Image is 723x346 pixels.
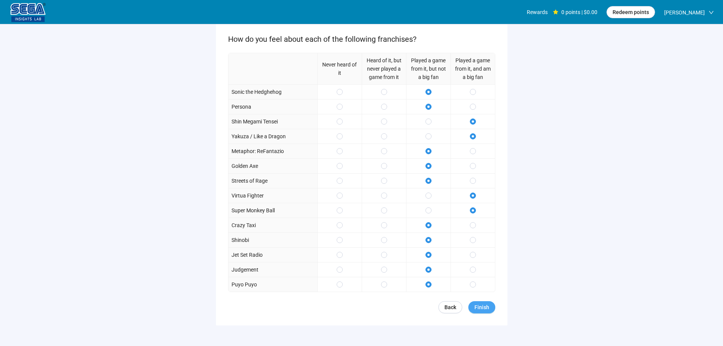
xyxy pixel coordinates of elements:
p: Streets of Rage [232,177,268,185]
span: Finish [474,303,489,311]
p: Shin Megami Tensei [232,117,278,126]
p: Crazy Taxi [232,221,256,229]
p: Metaphor: ReFantazio [232,147,284,155]
p: Virtua Fighter [232,191,264,200]
button: Finish [468,301,495,313]
p: Puyo Puyo [232,280,257,289]
span: star [553,9,558,15]
a: Back [438,301,462,313]
p: Persona [232,103,251,111]
span: [PERSON_NAME] [664,0,705,25]
p: Heard of it, but never played a game from it [365,56,403,81]
span: down [709,10,714,15]
p: Never heard of it [321,60,359,77]
p: Yakuza / Like a Dragon [232,132,286,141]
p: How do you feel about each of the following franchises? [228,33,495,45]
p: Jet Set Radio [232,251,263,259]
p: Sonic the Hedghehog [232,88,282,96]
p: Golden Axe [232,162,258,170]
p: Judgement [232,265,258,274]
p: Played a game from it, but not a big fan [410,56,447,81]
button: Redeem points [606,6,655,18]
span: Back [444,303,456,311]
span: Redeem points [613,8,649,16]
p: Shinobi [232,236,249,244]
p: Super Monkey Ball [232,206,275,215]
p: Played a game from it, and am a big fan [454,56,492,81]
